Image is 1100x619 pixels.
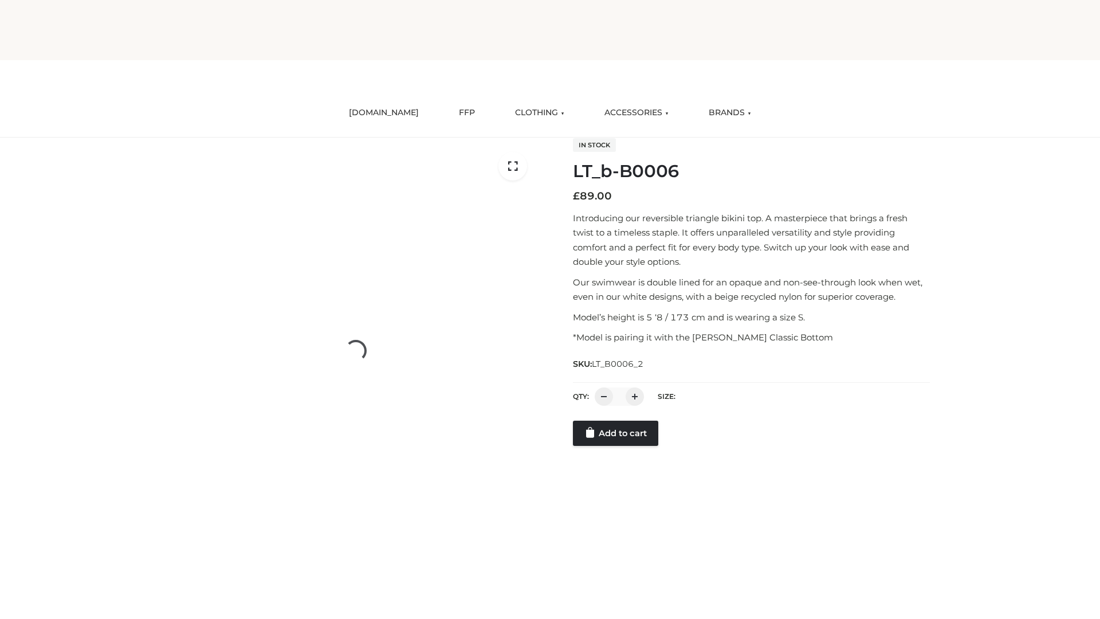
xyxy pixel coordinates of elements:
label: Size: [658,392,675,401]
p: *Model is pairing it with the [PERSON_NAME] Classic Bottom [573,330,930,345]
span: In stock [573,138,616,152]
h1: LT_b-B0006 [573,161,930,182]
a: ACCESSORIES [596,100,677,126]
p: Introducing our reversible triangle bikini top. A masterpiece that brings a fresh twist to a time... [573,211,930,269]
p: Our swimwear is double lined for an opaque and non-see-through look when wet, even in our white d... [573,275,930,304]
a: CLOTHING [506,100,573,126]
span: SKU: [573,357,645,371]
a: BRANDS [700,100,760,126]
p: Model’s height is 5 ‘8 / 173 cm and is wearing a size S. [573,310,930,325]
a: [DOMAIN_NAME] [340,100,427,126]
bdi: 89.00 [573,190,612,202]
a: Add to cart [573,421,658,446]
span: £ [573,190,580,202]
label: QTY: [573,392,589,401]
a: FFP [450,100,484,126]
span: LT_B0006_2 [592,359,643,369]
